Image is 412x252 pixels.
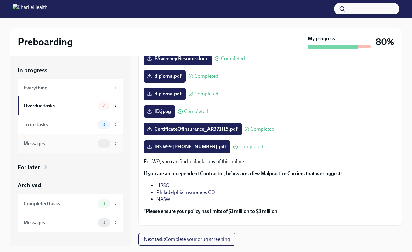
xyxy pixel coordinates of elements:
a: NASW [156,196,170,202]
div: Overdue tasks [24,102,95,109]
div: Completed tasks [24,200,95,207]
a: For later [18,163,123,171]
span: Completed [184,109,208,114]
strong: If you are an Independent Contractor, below are a few Malpractice Carriers that we suggest: [144,170,342,176]
div: To do tasks [24,121,95,128]
span: IRS W-9 [PHONE_NUMBER].pdf [148,144,226,150]
label: IRS W-9 [PHONE_NUMBER].pdf [144,140,230,153]
span: 1 [99,141,109,146]
a: Overdue tasks2 [18,96,123,115]
button: Next task:Complete your drug screening [138,233,235,246]
label: diploma.pdf [144,88,186,100]
a: HPSO [156,182,170,188]
p: For W9, you can find a blank copy of this online. [144,158,397,165]
strong: My progress [308,35,335,42]
div: For later [18,163,40,171]
span: Next task : Complete your drug screening [144,236,230,243]
span: ID.jpeg [148,108,171,115]
span: Completed [239,144,263,149]
a: Philadelphia Insurance. CO [156,189,215,195]
span: 8 [99,201,109,206]
span: CertificateOfInsurance_AR371115.pdf [148,126,237,132]
span: Completed [195,74,218,79]
span: diploma.pdf [148,91,181,97]
label: BSweeney Resume.docx [144,52,212,65]
a: Messages1 [18,134,123,153]
span: BSweeney Resume.docx [148,55,208,62]
label: diploma.pdf [144,70,186,83]
h2: Preboarding [18,36,73,48]
span: diploma.pdf [148,73,181,79]
h3: 80% [376,36,394,48]
span: 0 [99,220,109,225]
a: To do tasks0 [18,115,123,134]
a: Messages0 [18,213,123,232]
a: Archived [18,181,123,189]
span: 0 [99,122,109,127]
div: Messages [24,219,95,226]
label: CertificateOfInsurance_AR371115.pdf [144,123,242,135]
a: In progress [18,66,123,74]
a: Everything [18,79,123,96]
a: Completed tasks8 [18,194,123,213]
span: Completed [221,56,245,61]
div: Everything [24,84,110,91]
div: Messages [24,140,95,147]
span: Completed [195,91,218,96]
span: Completed [251,127,274,132]
span: 2 [99,103,109,108]
img: CharlieHealth [13,4,48,14]
label: ID.jpeg [144,105,175,118]
strong: Please ensure your policy has limits of $1 million to $3 million [146,208,277,214]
